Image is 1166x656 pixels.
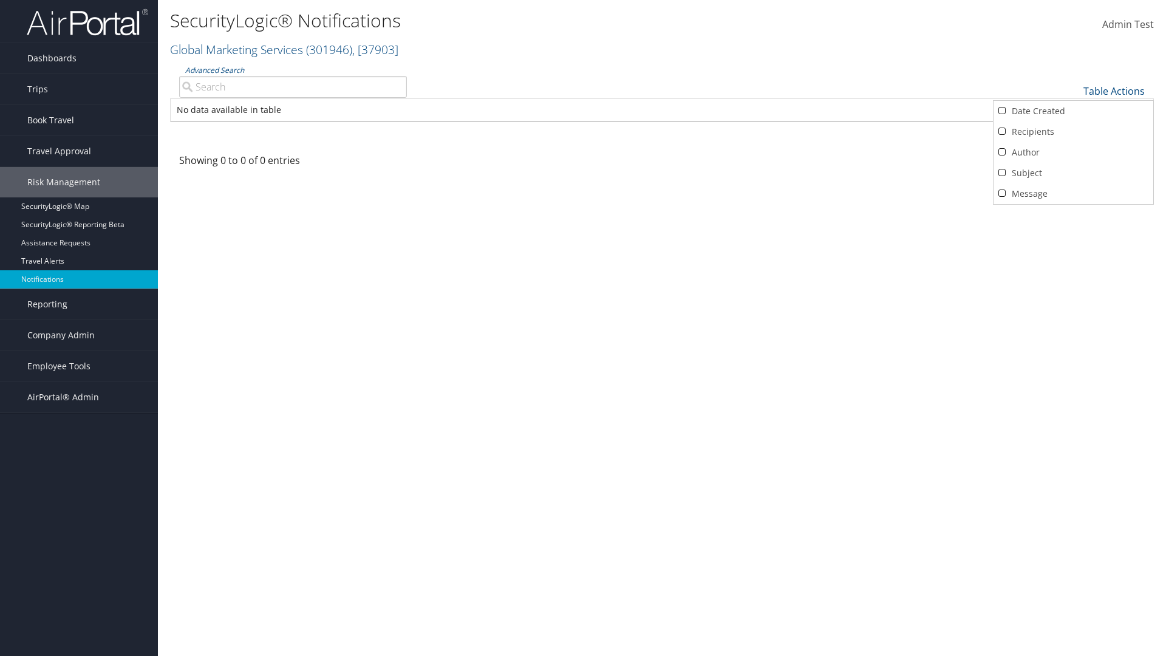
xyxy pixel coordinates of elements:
a: Date Created [994,101,1153,121]
span: Employee Tools [27,351,90,381]
span: Dashboards [27,43,77,73]
a: Message [994,183,1153,204]
a: Subject [994,163,1153,183]
a: Author [994,142,1153,163]
a: Recipients [994,121,1153,142]
span: Trips [27,74,48,104]
span: Travel Approval [27,136,91,166]
span: AirPortal® Admin [27,382,99,412]
img: airportal-logo.png [27,8,148,36]
span: Book Travel [27,105,74,135]
span: Reporting [27,289,67,319]
span: Risk Management [27,167,100,197]
span: Company Admin [27,320,95,350]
